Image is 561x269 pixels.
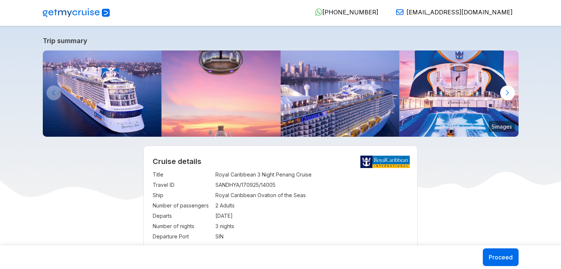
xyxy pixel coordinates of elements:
img: ovation-of-the-seas-departing-from-sydney.jpg [281,50,400,137]
td: : [212,170,215,180]
a: [PHONE_NUMBER] [309,8,378,16]
td: Ship [153,190,212,200]
a: [EMAIL_ADDRESS][DOMAIN_NAME] [390,8,513,16]
img: ovation-exterior-back-aerial-sunset-port-ship.jpg [43,50,162,137]
td: 3 nights [215,221,408,231]
h2: Cruise details [153,157,408,166]
button: Proceed [483,248,519,266]
td: Number of passengers [153,200,212,211]
td: [DATE] [215,211,408,221]
td: : [212,200,215,211]
img: Email [396,8,404,16]
small: 5 images [489,121,515,132]
td: : [212,231,215,242]
td: Departure Port [153,231,212,242]
td: SANDHYA/170925/14005 [215,180,408,190]
td: SIN [215,231,408,242]
img: ovation-of-the-seas-flowrider-sunset.jpg [399,50,519,137]
td: Title [153,170,212,180]
td: 2 Adults [215,200,408,211]
td: : [212,180,215,190]
td: : [212,190,215,200]
td: Royal Caribbean Ovation of the Seas [215,190,408,200]
td: : [212,211,215,221]
td: Number of nights [153,221,212,231]
td: Travel ID [153,180,212,190]
img: WhatsApp [315,8,322,16]
td: Departs [153,211,212,221]
td: Royal Caribbean 3 Night Penang Cruise [215,170,408,180]
span: [EMAIL_ADDRESS][DOMAIN_NAME] [406,8,513,16]
td: : [212,221,215,231]
img: north-star-sunset-ovation-of-the-seas.jpg [162,50,281,137]
a: Trip summary [43,37,519,45]
span: [PHONE_NUMBER] [322,8,378,16]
